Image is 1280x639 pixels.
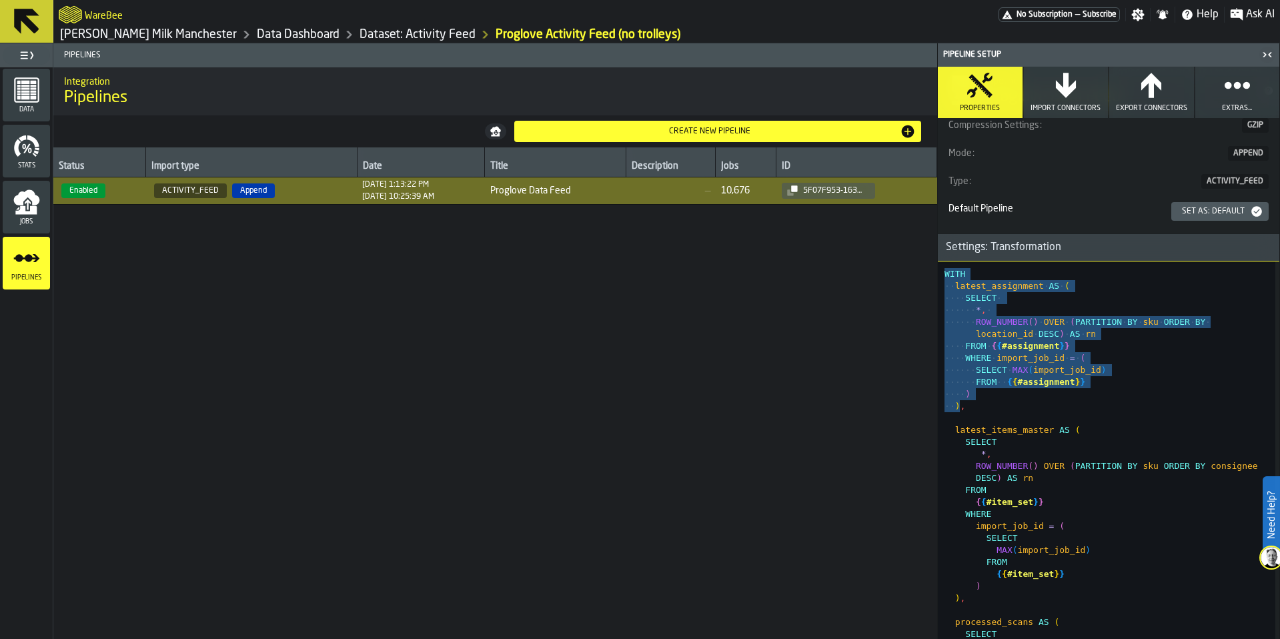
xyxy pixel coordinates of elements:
span: BY [1195,317,1206,327]
span: WHERE [965,353,991,363]
span: FROM [987,557,1007,567]
span: OVER [1044,461,1065,471]
span: ACTIVITY_FEED [154,183,227,198]
li: menu Pipelines [3,237,50,290]
span: #assignment [1018,377,1075,387]
span: { [997,341,1002,351]
span: , [960,593,965,603]
button: Compression Settings:GZIP [948,117,1269,134]
div: Status [59,161,140,174]
span: } [1039,497,1044,507]
span: Extras... [1222,104,1252,113]
div: Settings: Transformation [938,239,1069,255]
div: Created at [362,180,434,189]
span: import_job_id [1018,545,1086,555]
span: #assignment [1002,341,1059,351]
span: ( [1065,281,1070,291]
span: Pipelines [59,51,937,60]
nav: Breadcrumb [59,27,680,43]
span: ( [1054,617,1059,627]
a: link-to-/wh/i/b09612b5-e9f1-4a3a-b0a4-784729d61419/data [257,27,340,42]
a: logo-header [59,3,82,27]
div: Mode [948,148,1227,159]
div: KeyValueItem-Mode [948,143,1269,163]
span: ) [1101,365,1107,375]
div: Menu Subscription [999,7,1120,22]
span: ( [1070,317,1075,327]
button: button-Set as: Default [1171,202,1269,221]
span: } [1054,569,1059,579]
span: Properties [960,104,1000,113]
span: : [969,176,971,187]
div: KeyValueItem-Compression Settings [948,115,1269,135]
span: ( [1059,521,1065,531]
button: button-Create new pipeline [514,121,922,142]
span: ) [955,593,961,603]
span: Pipelines [64,87,127,109]
span: AS [1007,473,1018,483]
button: button-5f07f953-1638-4a7f-8ee5-128a944715bb [782,183,875,199]
span: ) [1033,461,1039,471]
span: BY [1127,461,1138,471]
span: sku [1143,461,1158,471]
label: button-toggle-Settings [1126,8,1150,21]
span: import_job_id [1033,365,1101,375]
button: Type:ACTIVITY_FEED [948,173,1269,190]
div: Create new pipeline [520,127,900,136]
span: OVER [1044,317,1065,327]
span: ROW_NUMBER [976,461,1028,471]
span: { [997,569,1002,579]
span: SELECT [965,437,997,447]
span: { [991,341,997,351]
span: location_id [976,329,1033,339]
span: WHERE [965,509,991,519]
span: Export Connectors [1116,104,1187,113]
span: BY [1195,461,1206,471]
span: DESC [1039,329,1059,339]
span: FROM [965,485,986,495]
span: SELECT [987,533,1018,543]
span: processed_scans [955,617,1033,627]
h2: Sub Title [64,74,926,87]
div: Import type [151,161,351,174]
div: Jobs [721,161,770,174]
span: Ask AI [1246,7,1275,23]
span: PARTITION [1075,461,1122,471]
span: import_job_id [976,521,1044,531]
span: Subscribe [1083,10,1117,19]
div: Set as: Default [1177,207,1250,216]
span: ( [1028,317,1033,327]
span: latest_assignment [955,281,1044,291]
span: ( [1013,545,1018,555]
span: rn [1023,473,1033,483]
span: } [1065,341,1070,351]
span: ( [1028,365,1033,375]
span: Append [232,183,275,198]
li: menu Stats [3,125,50,178]
span: ) [965,389,971,399]
span: Data [3,106,50,113]
span: BY [1127,317,1138,327]
span: DESC [976,473,997,483]
span: ) [1059,329,1065,339]
span: SELECT [976,365,1007,375]
span: Enabled [61,183,105,198]
div: KeyValueItem-Type [948,171,1269,191]
span: import_job_id [997,353,1065,363]
span: GZIP [1247,121,1263,130]
span: Pipelines [3,274,50,281]
span: ( [1070,461,1075,471]
span: SELECT [965,293,997,303]
span: , [987,449,992,459]
span: , [960,401,965,411]
a: link-to-/wh/i/b09612b5-e9f1-4a3a-b0a4-784729d61419/data/activity [360,27,476,42]
span: — [1075,10,1080,19]
span: { [1007,377,1013,387]
span: , [981,305,987,315]
h3: title-section-Settings: Transformation [938,234,1279,261]
span: Import Connectors [1031,104,1101,113]
li: menu Jobs [3,181,50,234]
span: APPEND [1233,149,1263,158]
a: link-to-/wh/i/b09612b5-e9f1-4a3a-b0a4-784729d61419 [60,27,237,42]
label: button-toggle-Notifications [1151,8,1175,21]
